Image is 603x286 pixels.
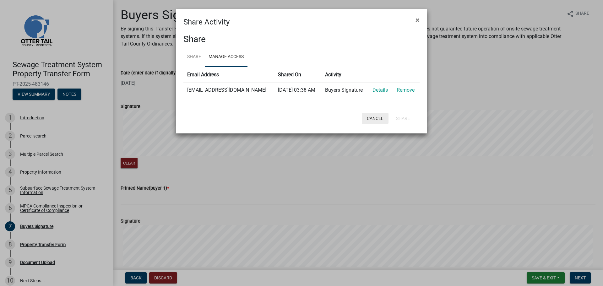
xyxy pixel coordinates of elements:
b: Activity [325,72,341,78]
a: Details [372,87,388,93]
a: Remove [397,87,415,93]
button: Cancel [362,113,388,124]
b: Email Address [187,72,219,78]
h3: Share [183,34,420,45]
td: Buyers Signature [321,82,369,98]
a: Manage Access [205,47,247,67]
span: × [416,16,420,24]
h4: Share Activity [183,16,230,28]
td: [DATE] 03:38 AM [274,82,321,98]
button: Share [391,113,415,124]
wm-modal-confirm: Remove Access [397,87,415,93]
button: Close [410,11,425,29]
b: Shared On [278,72,301,78]
a: Share [183,47,205,67]
td: [EMAIL_ADDRESS][DOMAIN_NAME] [183,82,274,98]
